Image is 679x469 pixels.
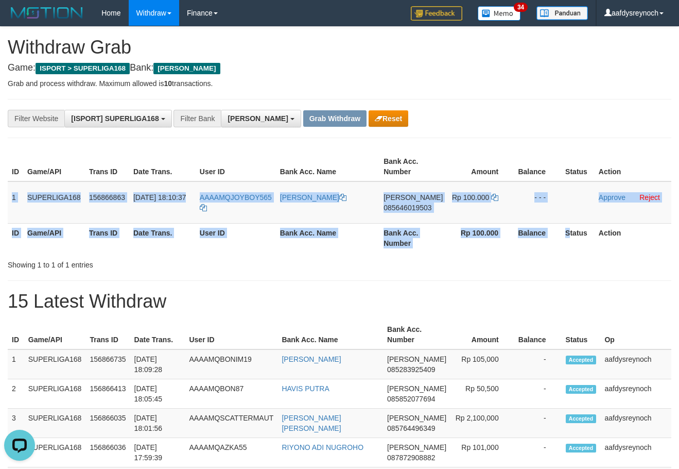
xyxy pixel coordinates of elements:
[130,409,185,438] td: [DATE] 18:01:56
[173,110,221,127] div: Filter Bank
[8,181,23,224] td: 1
[387,355,446,363] span: [PERSON_NAME]
[282,384,329,393] a: HAVIS PUTRA
[561,152,595,181] th: Status
[8,110,64,127] div: Filter Website
[387,384,446,393] span: [PERSON_NAME]
[196,223,276,253] th: User ID
[447,223,514,253] th: Rp 100.000
[86,349,130,379] td: 156866735
[133,193,186,202] span: [DATE] 18:10:37
[8,5,86,21] img: MOTION_logo.png
[36,63,130,74] span: ISPORT > SUPERLIGA168
[282,355,341,363] a: [PERSON_NAME]
[562,320,601,349] th: Status
[639,193,660,202] a: Reject
[130,349,185,379] td: [DATE] 18:09:28
[129,223,196,253] th: Date Trans.
[277,320,383,349] th: Bank Acc. Name
[8,320,24,349] th: ID
[8,256,275,270] div: Showing 1 to 1 of 1 entries
[8,379,24,409] td: 2
[387,443,446,451] span: [PERSON_NAME]
[86,320,130,349] th: Trans ID
[185,379,277,409] td: AAAAMQBON87
[89,193,125,202] span: 156866863
[491,193,498,202] a: Copy 100000 to clipboard
[200,193,272,212] a: AAAAMQJOYBOY565
[8,152,23,181] th: ID
[86,379,130,409] td: 156866413
[86,409,130,438] td: 156866035
[600,320,671,349] th: Op
[566,356,597,364] span: Accepted
[85,152,129,181] th: Trans ID
[514,409,562,438] td: -
[64,110,171,127] button: [ISPORT] SUPERLIGA168
[85,223,129,253] th: Trans ID
[514,438,562,467] td: -
[200,193,272,202] span: AAAAMQJOYBOY565
[595,223,671,253] th: Action
[561,223,595,253] th: Status
[387,395,435,403] span: Copy 085852077694 to clipboard
[280,193,346,202] a: [PERSON_NAME]
[8,78,671,89] p: Grab and process withdraw. Maximum allowed is transactions.
[566,414,597,423] span: Accepted
[450,379,514,409] td: Rp 50,500
[71,114,159,123] span: [ISPORT] SUPERLIGA168
[536,6,588,20] img: panduan.png
[23,181,85,224] td: SUPERLIGA168
[24,409,86,438] td: SUPERLIGA168
[282,414,341,432] a: [PERSON_NAME] [PERSON_NAME]
[387,414,446,422] span: [PERSON_NAME]
[185,320,277,349] th: User ID
[303,110,367,127] button: Grab Withdraw
[8,37,671,58] h1: Withdraw Grab
[595,152,671,181] th: Action
[276,223,379,253] th: Bank Acc. Name
[369,110,408,127] button: Reset
[276,152,379,181] th: Bank Acc. Name
[221,110,301,127] button: [PERSON_NAME]
[228,114,288,123] span: [PERSON_NAME]
[514,223,561,253] th: Balance
[282,443,363,451] a: RIYONO ADI NUGROHO
[8,409,24,438] td: 3
[185,409,277,438] td: AAAAMQSCATTERMAUT
[514,152,561,181] th: Balance
[478,6,521,21] img: Button%20Memo.svg
[566,385,597,394] span: Accepted
[130,438,185,467] td: [DATE] 17:59:39
[450,438,514,467] td: Rp 101,000
[566,444,597,453] span: Accepted
[8,63,671,73] h4: Game: Bank:
[8,223,23,253] th: ID
[4,4,35,35] button: Open LiveChat chat widget
[600,409,671,438] td: aafdysreynoch
[24,349,86,379] td: SUPERLIGA168
[387,365,435,374] span: Copy 085283925409 to clipboard
[164,79,172,88] strong: 10
[185,349,277,379] td: AAAAMQBONIM19
[411,6,462,21] img: Feedback.jpg
[8,291,671,312] h1: 15 Latest Withdraw
[24,320,86,349] th: Game/API
[387,454,435,462] span: Copy 087872908882 to clipboard
[600,438,671,467] td: aafdysreynoch
[514,3,528,12] span: 34
[8,349,24,379] td: 1
[452,193,489,202] span: Rp 100.000
[196,152,276,181] th: User ID
[379,152,447,181] th: Bank Acc. Number
[383,320,450,349] th: Bank Acc. Number
[129,152,196,181] th: Date Trans.
[384,204,431,212] span: Copy 085646019503 to clipboard
[86,438,130,467] td: 156866036
[514,349,562,379] td: -
[387,424,435,432] span: Copy 085764496349 to clipboard
[447,152,514,181] th: Amount
[514,379,562,409] td: -
[153,63,220,74] span: [PERSON_NAME]
[24,379,86,409] td: SUPERLIGA168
